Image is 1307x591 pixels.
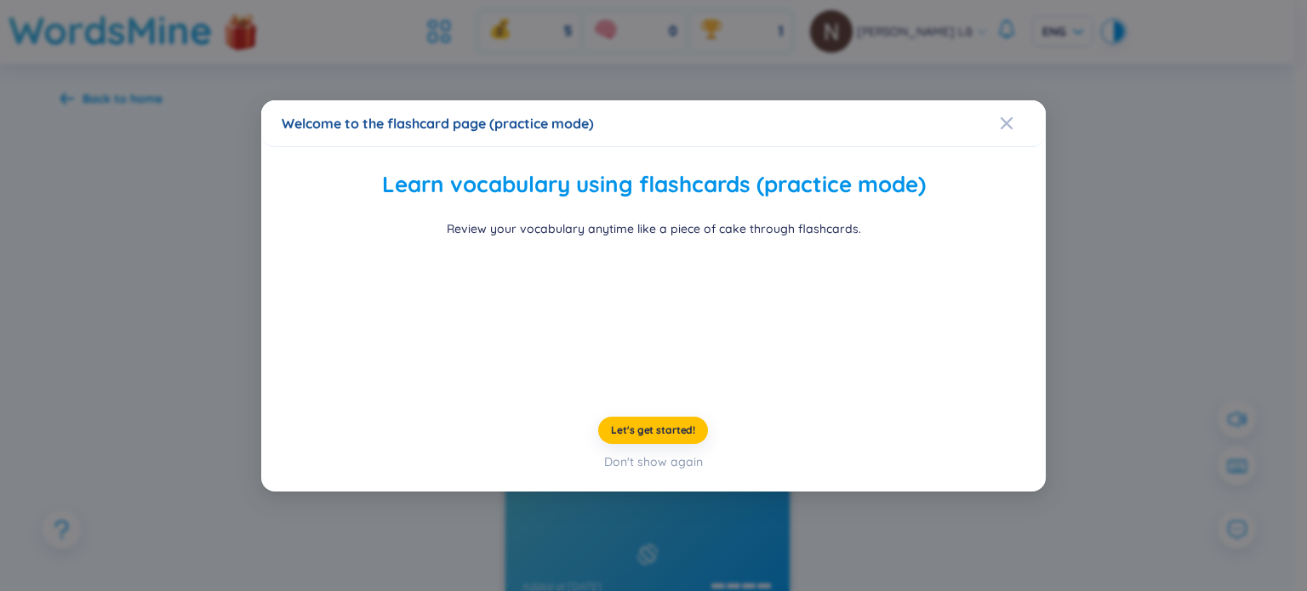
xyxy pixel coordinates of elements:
[1000,100,1046,146] button: Close
[612,423,696,436] span: Let's get started!
[282,168,1025,202] h2: Learn vocabulary using flashcards (practice mode)
[599,416,709,443] button: Let's get started!
[604,452,703,470] div: Don't show again
[282,114,1025,133] div: Welcome to the flashcard page (practice mode)
[447,219,861,237] div: Review your vocabulary anytime like a piece of cake through flashcards.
